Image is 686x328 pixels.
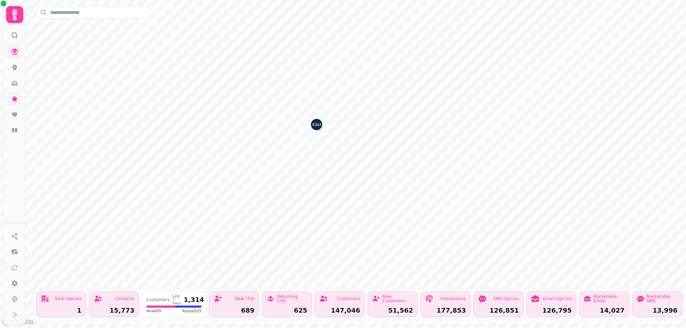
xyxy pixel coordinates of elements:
[584,307,625,314] div: 14,027
[382,294,413,303] div: New Customers
[478,307,519,314] div: 126,851
[277,294,307,303] div: Returning (7d)
[235,297,254,301] div: New (7d)
[214,307,254,314] div: 689
[184,297,204,303] div: 1,314
[493,297,519,301] div: SMS Opt-ins
[267,307,307,314] div: 625
[647,294,677,303] div: Marketable SMS
[173,294,181,305] div: Last 7 days
[115,297,134,301] div: Contacts
[372,307,413,314] div: 51,562
[637,307,677,314] div: 13,996
[311,119,322,130] button: Si!
[593,294,625,303] div: Marketable Email
[441,297,466,301] div: Interactions
[146,308,161,314] span: New 689
[531,307,572,314] div: 126,795
[319,307,360,314] div: 147,046
[425,307,466,314] div: 177,853
[146,298,170,302] div: Customers
[337,297,360,301] div: Customers
[41,307,81,314] div: 1
[311,119,322,132] div: Map marker
[55,297,81,301] div: Total Venues
[182,308,202,314] span: Repeat 625
[2,318,34,326] a: Mapbox logo
[94,307,134,314] div: 15,773
[543,297,572,301] div: Email Opt-ins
